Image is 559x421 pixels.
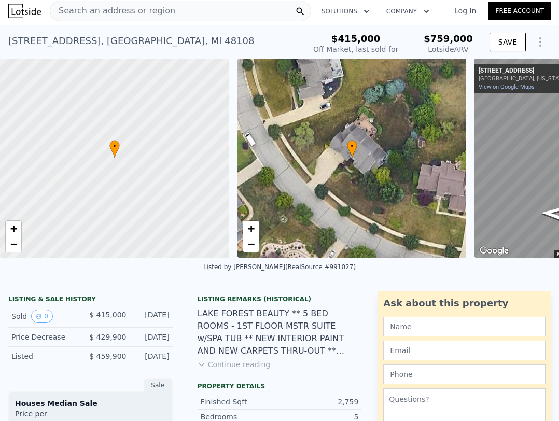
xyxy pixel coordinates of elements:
[50,5,175,17] span: Search an address or region
[11,310,81,323] div: Sold
[198,307,362,357] div: LAKE FOREST BEAUTY ** 5 BED ROOMS - 1ST FLOOR MSTR SUITE w/SPA TUB ** NEW INTERIOR PAINT AND NEW ...
[135,351,170,361] div: [DATE]
[383,341,546,360] input: Email
[109,142,120,151] span: •
[31,310,53,323] button: View historical data
[247,237,254,250] span: −
[490,33,526,51] button: SAVE
[479,83,535,90] a: View on Google Maps
[383,317,546,336] input: Name
[11,351,81,361] div: Listed
[347,142,357,151] span: •
[279,397,358,407] div: 2,759
[383,296,546,311] div: Ask about this property
[243,221,259,236] a: Zoom in
[243,236,259,252] a: Zoom out
[135,310,170,323] div: [DATE]
[477,244,511,258] a: Open this area in Google Maps (opens a new window)
[383,364,546,384] input: Phone
[135,332,170,342] div: [DATE]
[89,352,126,360] span: $ 459,900
[378,2,438,21] button: Company
[8,34,254,48] div: [STREET_ADDRESS] , [GEOGRAPHIC_DATA] , MI 48108
[15,398,166,409] div: Houses Median Sale
[347,140,357,158] div: •
[488,2,551,20] a: Free Account
[203,263,356,271] div: Listed by [PERSON_NAME] (RealSource #991027)
[198,359,271,370] button: Continue reading
[6,236,21,252] a: Zoom out
[89,311,126,319] span: $ 415,000
[109,140,120,158] div: •
[10,237,17,250] span: −
[442,6,488,16] a: Log In
[11,332,81,342] div: Price Decrease
[8,295,173,305] div: LISTING & SALE HISTORY
[331,33,381,44] span: $415,000
[313,44,398,54] div: Off Market, last sold for
[89,333,126,341] span: $ 429,900
[144,378,173,392] div: Sale
[198,382,362,390] div: Property details
[247,222,254,235] span: +
[6,221,21,236] a: Zoom in
[8,4,41,18] img: Lotside
[424,33,473,44] span: $759,000
[201,397,279,407] div: Finished Sqft
[198,295,362,303] div: Listing Remarks (Historical)
[10,222,17,235] span: +
[424,44,473,54] div: Lotside ARV
[477,244,511,258] img: Google
[530,32,551,52] button: Show Options
[313,2,378,21] button: Solutions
